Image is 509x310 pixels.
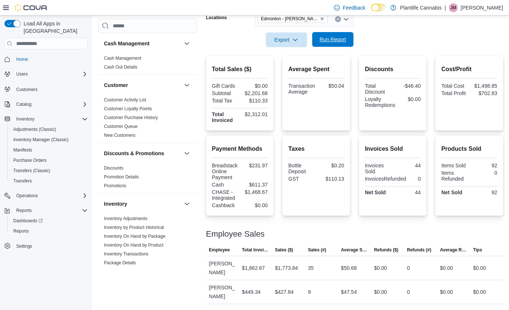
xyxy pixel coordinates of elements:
[471,90,497,96] div: $702.83
[104,106,152,112] span: Customer Loyalty Points
[212,144,268,153] h2: Payment Methods
[241,98,268,104] div: $110.33
[258,15,328,23] span: Edmonton - Terra Losa
[242,288,261,296] div: $449.34
[288,144,344,153] h2: Taxes
[275,288,294,296] div: $427.84
[13,206,35,215] button: Reports
[471,189,497,195] div: 92
[104,216,147,222] span: Inventory Adjustments
[104,81,181,89] button: Customer
[471,163,497,168] div: 92
[16,71,28,77] span: Users
[182,39,191,48] button: Cash Management
[13,70,88,79] span: Users
[104,150,181,157] button: Discounts & Promotions
[104,233,165,239] span: Inventory On Hand by Package
[104,200,127,208] h3: Inventory
[288,65,344,74] h2: Average Spent
[407,264,410,272] div: 0
[104,115,158,120] a: Customer Purchase History
[440,288,453,296] div: $0.00
[104,242,163,248] span: Inventory On Hand by Product
[371,11,372,12] span: Dark Mode
[341,264,357,272] div: $50.68
[13,147,32,153] span: Manifests
[104,166,123,171] a: Discounts
[104,123,137,129] span: Customer Queue
[13,206,88,215] span: Reports
[182,199,191,208] button: Inventory
[7,176,91,186] button: Transfers
[104,150,164,157] h3: Discounts & Promotions
[16,56,28,62] span: Home
[212,163,238,180] div: Breadstack Online Payment
[10,156,88,165] span: Purchase Orders
[441,189,462,195] strong: Net Sold
[318,83,344,89] div: $50.04
[104,174,139,180] a: Promotion Details
[104,132,135,138] span: New Customers
[242,247,269,253] span: Total Invoiced
[10,146,88,154] span: Manifests
[16,101,31,107] span: Catalog
[13,55,31,64] a: Home
[441,83,468,89] div: Total Cost
[365,65,421,74] h2: Discounts
[21,20,88,35] span: Load All Apps in [GEOGRAPHIC_DATA]
[407,288,410,296] div: 0
[10,216,88,225] span: Dashboards
[1,99,91,109] button: Catalog
[104,124,137,129] a: Customer Queue
[206,15,227,21] label: Locations
[374,264,387,272] div: $0.00
[10,166,53,175] a: Transfers (Classic)
[320,36,346,43] span: Run Report
[98,54,197,74] div: Cash Management
[104,200,181,208] button: Inventory
[394,83,421,89] div: -$46.40
[343,16,349,22] button: Open list of options
[212,90,238,96] div: Subtotal
[444,3,446,12] p: |
[241,202,268,208] div: $0.00
[10,156,50,165] a: Purchase Orders
[441,65,497,74] h2: Cost/Profit
[13,191,88,200] span: Operations
[400,3,442,12] p: Plantlife Cannabis
[104,216,147,221] a: Inventory Adjustments
[394,189,421,195] div: 44
[308,264,314,272] div: 35
[104,40,181,47] button: Cash Management
[10,135,72,144] a: Inventory Manager (Classic)
[104,115,158,121] span: Customer Purchase History
[13,55,88,64] span: Home
[407,247,431,253] span: Refunds (#)
[212,189,238,201] div: CHASE - Integrated
[104,40,150,47] h3: Cash Management
[4,51,88,271] nav: Complex example
[471,83,497,89] div: $1,498.85
[288,176,315,182] div: GST
[206,280,239,304] div: [PERSON_NAME]
[241,90,268,96] div: $2,201.68
[473,288,486,296] div: $0.00
[182,81,191,90] button: Customer
[104,224,164,230] span: Inventory by Product Historical
[206,230,265,238] h3: Employee Sales
[1,241,91,251] button: Settings
[441,144,497,153] h2: Products Sold
[241,163,268,168] div: $231.97
[16,193,38,199] span: Operations
[182,149,191,158] button: Discounts & Promotions
[104,97,146,102] a: Customer Activity List
[371,4,387,11] input: Dark Mode
[13,157,47,163] span: Purchase Orders
[104,106,152,111] a: Customer Loyalty Points
[440,264,453,272] div: $0.00
[1,205,91,216] button: Reports
[104,183,126,188] a: Promotions
[1,54,91,65] button: Home
[13,178,32,184] span: Transfers
[471,170,497,176] div: 0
